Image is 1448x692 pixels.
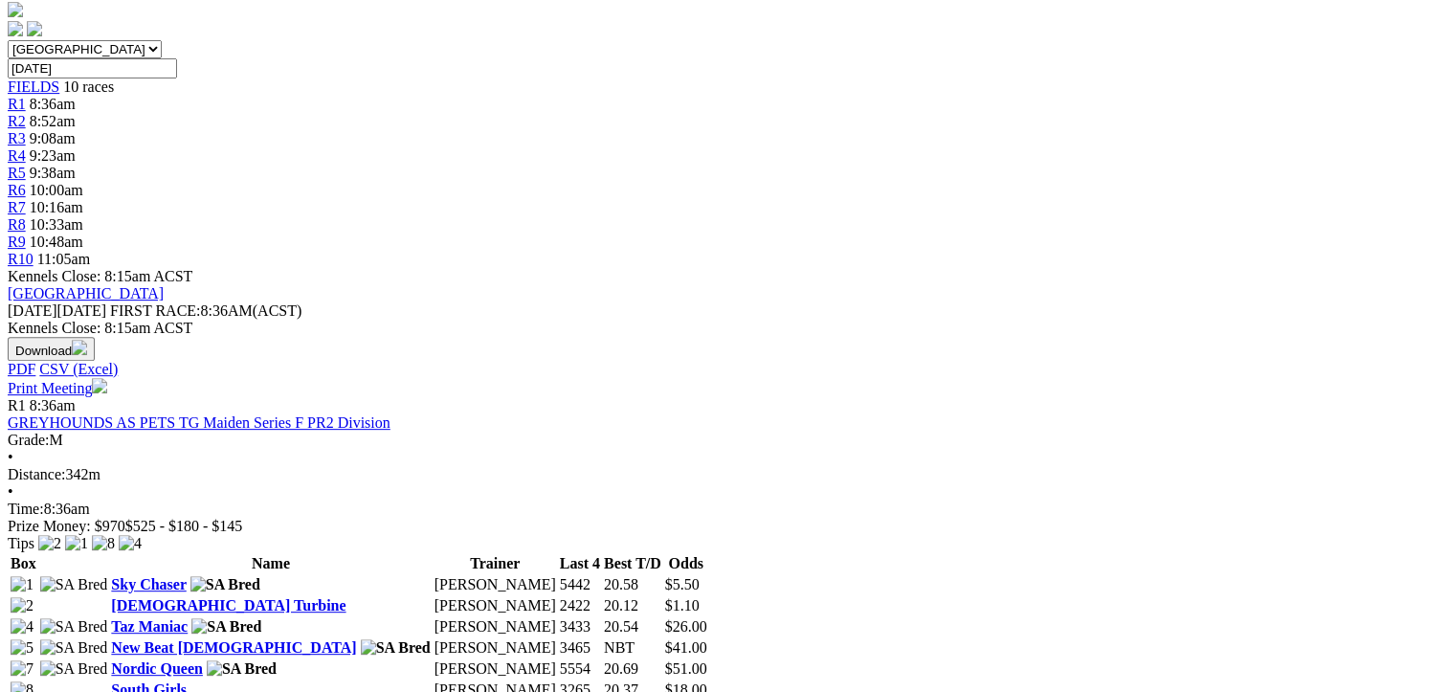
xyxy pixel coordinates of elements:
img: 5 [11,639,33,657]
span: 8:36AM(ACST) [110,302,301,319]
a: New Beat [DEMOGRAPHIC_DATA] [111,639,356,656]
span: $1.10 [665,597,700,614]
a: Sky Chaser [111,576,186,592]
a: R10 [8,251,33,267]
img: twitter.svg [27,21,42,36]
th: Best T/D [603,554,662,573]
div: Prize Money: $970 [8,518,1440,535]
td: 5554 [559,659,601,679]
img: SA Bred [40,639,108,657]
span: R1 [8,397,26,413]
span: 9:38am [30,165,76,181]
div: M [8,432,1440,449]
td: [PERSON_NAME] [434,617,557,636]
a: PDF [8,361,35,377]
span: Distance: [8,466,65,482]
img: 2 [11,597,33,614]
img: 7 [11,660,33,678]
img: 4 [119,535,142,552]
img: SA Bred [207,660,277,678]
span: 9:23am [30,147,76,164]
img: SA Bred [191,618,261,636]
span: 11:05am [37,251,90,267]
img: 1 [11,576,33,593]
a: R5 [8,165,26,181]
a: R6 [8,182,26,198]
div: Kennels Close: 8:15am ACST [8,320,1440,337]
span: • [8,449,13,465]
th: Last 4 [559,554,601,573]
span: • [8,483,13,500]
a: R4 [8,147,26,164]
td: 20.58 [603,575,662,594]
a: GREYHOUNDS AS PETS TG Maiden Series F PR2 Division [8,414,390,431]
div: 342m [8,466,1440,483]
a: [DEMOGRAPHIC_DATA] Turbine [111,597,345,614]
div: 8:36am [8,501,1440,518]
span: 10 races [63,78,114,95]
span: $525 - $180 - $145 [125,518,243,534]
span: $41.00 [665,639,707,656]
td: 2422 [559,596,601,615]
a: Taz Maniac [111,618,188,635]
span: $51.00 [665,660,707,677]
span: [DATE] [8,302,106,319]
span: 10:33am [30,216,83,233]
th: Name [110,554,431,573]
span: 8:36am [30,96,76,112]
span: 10:16am [30,199,83,215]
td: [PERSON_NAME] [434,596,557,615]
span: 10:48am [30,234,83,250]
a: R8 [8,216,26,233]
div: Download [8,361,1440,378]
td: [PERSON_NAME] [434,575,557,594]
td: 20.69 [603,659,662,679]
a: [GEOGRAPHIC_DATA] [8,285,164,301]
a: Print Meeting [8,380,107,396]
td: 3433 [559,617,601,636]
span: Time: [8,501,44,517]
img: logo-grsa-white.png [8,2,23,17]
img: printer.svg [92,378,107,393]
img: 1 [65,535,88,552]
span: Box [11,555,36,571]
a: R2 [8,113,26,129]
img: 4 [11,618,33,636]
img: SA Bred [361,639,431,657]
span: [DATE] [8,302,57,319]
a: R3 [8,130,26,146]
img: SA Bred [190,576,260,593]
img: SA Bred [40,618,108,636]
img: facebook.svg [8,21,23,36]
td: 20.12 [603,596,662,615]
th: Trainer [434,554,557,573]
span: $26.00 [665,618,707,635]
span: 10:00am [30,182,83,198]
a: R7 [8,199,26,215]
span: 8:36am [30,397,76,413]
img: SA Bred [40,576,108,593]
button: Download [8,337,95,361]
td: 3465 [559,638,601,658]
span: FIRST RACE: [110,302,200,319]
img: 2 [38,535,61,552]
a: FIELDS [8,78,59,95]
a: CSV (Excel) [39,361,118,377]
span: 8:52am [30,113,76,129]
td: 5442 [559,575,601,594]
a: R9 [8,234,26,250]
span: 9:08am [30,130,76,146]
td: NBT [603,638,662,658]
td: 20.54 [603,617,662,636]
a: R1 [8,96,26,112]
td: [PERSON_NAME] [434,638,557,658]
